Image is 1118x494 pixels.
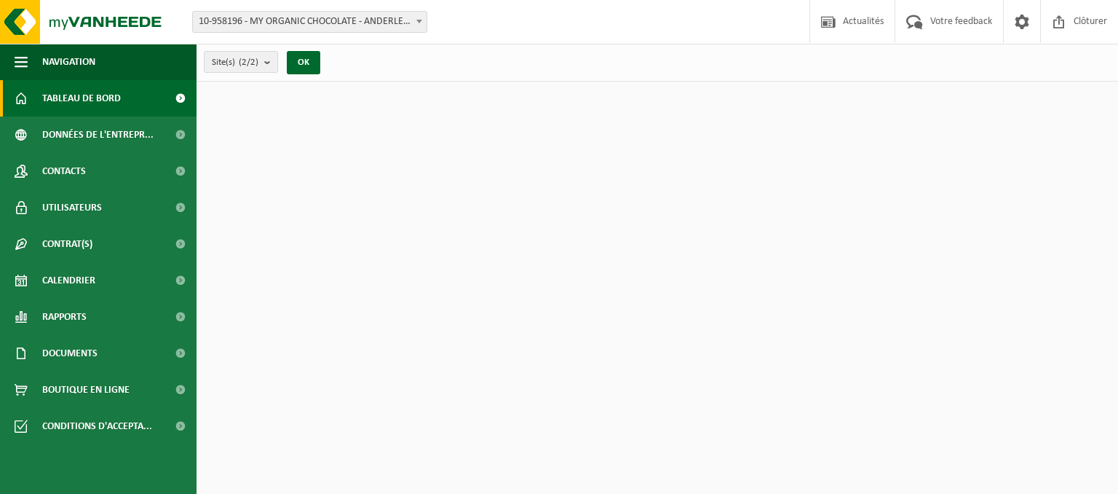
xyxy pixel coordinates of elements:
span: Documents [42,335,98,372]
span: 10-958196 - MY ORGANIC CHOCOLATE - ANDERLECHT [193,12,427,32]
span: Contacts [42,153,86,189]
span: Données de l'entrepr... [42,117,154,153]
span: Conditions d'accepta... [42,408,152,444]
button: OK [287,51,320,74]
span: 10-958196 - MY ORGANIC CHOCOLATE - ANDERLECHT [192,11,427,33]
span: Site(s) [212,52,258,74]
span: Tableau de bord [42,80,121,117]
span: Boutique en ligne [42,372,130,408]
span: Navigation [42,44,95,80]
span: Utilisateurs [42,189,102,226]
count: (2/2) [239,58,258,67]
span: Calendrier [42,262,95,299]
button: Site(s)(2/2) [204,51,278,73]
span: Rapports [42,299,87,335]
span: Contrat(s) [42,226,92,262]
